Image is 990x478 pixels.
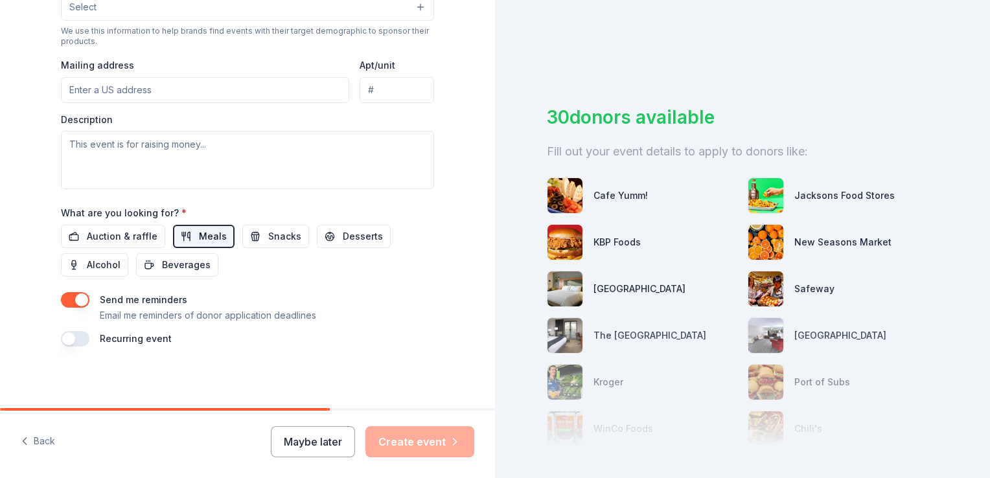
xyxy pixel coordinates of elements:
img: photo for KBP Foods [547,225,582,260]
button: Auction & raffle [61,225,165,248]
img: photo for Safeway [748,271,783,306]
span: Beverages [162,257,211,273]
div: [GEOGRAPHIC_DATA] [593,281,685,297]
img: photo for Jacksons Food Stores [748,178,783,213]
img: photo for New Seasons Market [748,225,783,260]
label: Mailing address [61,59,134,72]
label: Recurring event [100,333,172,344]
button: Beverages [136,253,218,277]
label: What are you looking for? [61,207,187,220]
p: Email me reminders of donor application deadlines [100,308,316,323]
label: Apt/unit [360,59,395,72]
button: Alcohol [61,253,128,277]
div: Cafe Yumm! [593,188,648,203]
span: Alcohol [87,257,121,273]
button: Maybe later [271,426,355,457]
div: KBP Foods [593,234,641,250]
div: Safeway [794,281,835,297]
div: Jacksons Food Stores [794,188,895,203]
img: photo for Cafe Yumm! [547,178,582,213]
button: Back [21,428,55,455]
span: Snacks [268,229,301,244]
label: Description [61,113,113,126]
div: 30 donors available [547,104,938,131]
span: Meals [199,229,227,244]
div: We use this information to help brands find events with their target demographic to sponsor their... [61,26,434,47]
button: Desserts [317,225,391,248]
label: Send me reminders [100,294,187,305]
div: Fill out your event details to apply to donors like: [547,141,938,162]
span: Desserts [343,229,383,244]
img: photo for Boomtown Casino Resort [547,271,582,306]
div: New Seasons Market [794,234,892,250]
span: Auction & raffle [87,229,157,244]
input: Enter a US address [61,77,349,103]
button: Snacks [242,225,309,248]
input: # [360,77,434,103]
button: Meals [173,225,235,248]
